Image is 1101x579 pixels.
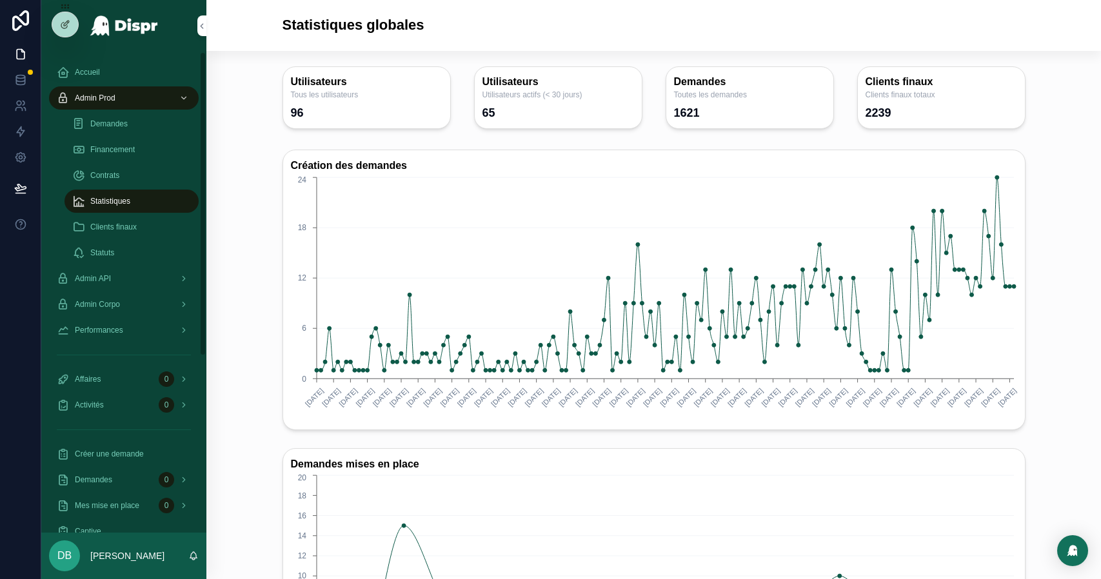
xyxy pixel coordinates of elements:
text: [DATE] [540,386,561,407]
span: Statuts [90,248,114,258]
span: Tous les utilisateurs [291,90,442,100]
span: Admin API [75,273,111,284]
text: [DATE] [422,386,443,407]
text: [DATE] [929,386,950,407]
h1: Statistiques globales [283,15,424,35]
tspan: 20 [297,474,306,483]
text: [DATE] [371,386,392,407]
span: Activités [75,400,104,410]
a: Affaires0 [49,368,199,391]
tspan: 18 [297,223,306,232]
text: [DATE] [962,386,984,407]
h3: Demandes mises en place [291,456,1017,473]
text: [DATE] [861,386,882,407]
tspan: 0 [302,374,306,383]
span: Performances [75,325,123,335]
text: [DATE] [574,386,595,407]
a: Créer une demande [49,442,199,466]
span: Statistiques [90,196,130,206]
a: Admin Prod [49,86,199,110]
h3: Utilisateurs [291,75,442,90]
div: 65 [482,105,495,121]
span: Accueil [75,67,100,77]
div: 2239 [866,105,891,121]
tspan: 18 [297,491,306,500]
span: Clients finaux totaux [866,90,1017,100]
h3: Création des demandes [291,158,1017,174]
a: Mes mise en place0 [49,494,199,517]
text: [DATE] [455,386,477,407]
text: [DATE] [793,386,815,407]
span: DB [57,548,72,564]
div: 1621 [674,105,700,121]
span: Mes mise en place [75,500,139,511]
text: [DATE] [472,386,493,407]
text: [DATE] [591,386,612,407]
div: 0 [159,498,174,513]
span: Demandes [90,119,128,129]
span: Créer une demande [75,449,144,459]
tspan: 6 [302,324,306,333]
text: [DATE] [490,386,511,407]
div: 0 [159,397,174,413]
span: Toutes les demandes [674,90,826,100]
span: Financement [90,144,135,155]
img: App logo [90,15,159,36]
tspan: 14 [297,531,306,540]
a: Statuts [64,241,199,264]
span: Demandes [75,475,112,485]
text: [DATE] [675,386,697,407]
div: scrollable content [41,52,206,533]
a: Clients finaux [64,215,199,239]
text: [DATE] [726,386,747,407]
a: Demandes [64,112,199,135]
span: Admin Prod [75,93,115,103]
span: Admin Corpo [75,299,120,309]
a: Contrats [64,164,199,187]
tspan: 16 [297,511,306,520]
text: [DATE] [895,386,916,407]
text: [DATE] [828,386,849,407]
tspan: 24 [297,175,306,184]
a: Accueil [49,61,199,84]
text: [DATE] [337,386,359,407]
text: [DATE] [320,386,341,407]
tspan: 12 [297,273,306,282]
a: Performances [49,319,199,342]
a: Admin Corpo [49,293,199,316]
text: [DATE] [523,386,544,407]
span: Captive [75,526,101,536]
text: [DATE] [980,386,1001,407]
div: 0 [159,472,174,487]
text: [DATE] [810,386,831,407]
h3: Demandes [674,75,826,90]
div: chart [291,174,1017,422]
div: 0 [159,371,174,387]
text: [DATE] [912,386,933,407]
text: [DATE] [506,386,528,407]
text: [DATE] [659,386,680,407]
a: Statistiques [64,190,199,213]
text: [DATE] [709,386,730,407]
text: [DATE] [878,386,899,407]
text: [DATE] [557,386,578,407]
text: [DATE] [844,386,866,407]
p: [PERSON_NAME] [90,549,164,562]
text: [DATE] [641,386,662,407]
text: [DATE] [997,386,1018,407]
a: Financement [64,138,199,161]
h3: Utilisateurs [482,75,634,90]
text: [DATE] [692,386,713,407]
div: 96 [291,105,304,121]
text: [DATE] [608,386,629,407]
a: Demandes0 [49,468,199,491]
a: Admin API [49,267,199,290]
span: Utilisateurs actifs (< 30 jours) [482,90,634,100]
span: Affaires [75,374,101,384]
text: [DATE] [404,386,426,407]
span: Contrats [90,170,119,181]
div: Open Intercom Messenger [1057,535,1088,566]
text: [DATE] [760,386,781,407]
h3: Clients finaux [866,75,1017,90]
text: [DATE] [946,386,967,407]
